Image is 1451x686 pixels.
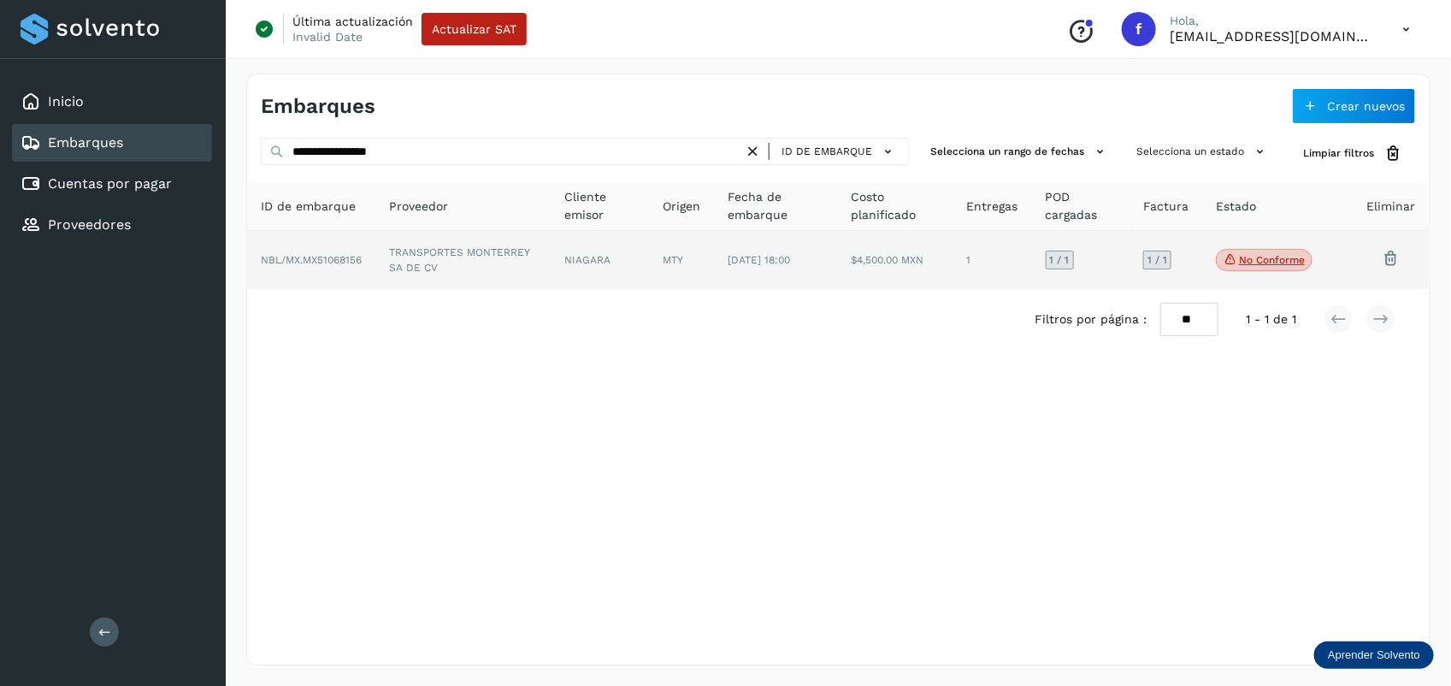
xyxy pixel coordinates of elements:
[1046,188,1116,224] span: POD cargadas
[728,188,823,224] span: Fecha de embarque
[261,254,362,266] span: NBL/MX.MX51068156
[292,29,363,44] p: Invalid Date
[953,231,1032,289] td: 1
[1327,100,1405,112] span: Crear nuevos
[1170,28,1375,44] p: fepadilla@niagarawater.com
[1303,145,1374,161] span: Limpiar filtros
[1050,255,1070,265] span: 1 / 1
[12,165,212,203] div: Cuentas por pagar
[1328,648,1420,662] p: Aprender Solvento
[1289,138,1416,169] button: Limpiar filtros
[1367,198,1416,216] span: Eliminar
[375,231,551,289] td: TRANSPORTES MONTERREY SA DE CV
[389,198,448,216] span: Proveedor
[12,83,212,121] div: Inicio
[48,216,131,233] a: Proveedores
[48,93,84,109] a: Inicio
[1143,198,1189,216] span: Factura
[551,231,649,289] td: NIAGARA
[422,13,527,45] button: Actualizar SAT
[837,231,953,289] td: $4,500.00 MXN
[261,198,356,216] span: ID de embarque
[967,198,1018,216] span: Entregas
[261,94,375,119] h4: Embarques
[1130,138,1276,166] button: Selecciona un estado
[923,138,1116,166] button: Selecciona un rango de fechas
[1216,198,1256,216] span: Estado
[1292,88,1416,124] button: Crear nuevos
[776,139,902,164] button: ID de embarque
[48,175,172,192] a: Cuentas por pagar
[1035,310,1147,328] span: Filtros por página :
[1246,310,1296,328] span: 1 - 1 de 1
[1239,254,1305,266] p: No conforme
[1170,14,1375,28] p: Hola,
[663,198,700,216] span: Origen
[564,188,635,224] span: Cliente emisor
[782,144,872,159] span: ID de embarque
[649,231,714,289] td: MTY
[12,124,212,162] div: Embarques
[728,254,790,266] span: [DATE] 18:00
[851,188,939,224] span: Costo planificado
[292,14,413,29] p: Última actualización
[12,206,212,244] div: Proveedores
[1147,255,1167,265] span: 1 / 1
[1314,642,1434,669] div: Aprender Solvento
[432,23,516,35] span: Actualizar SAT
[48,134,123,151] a: Embarques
